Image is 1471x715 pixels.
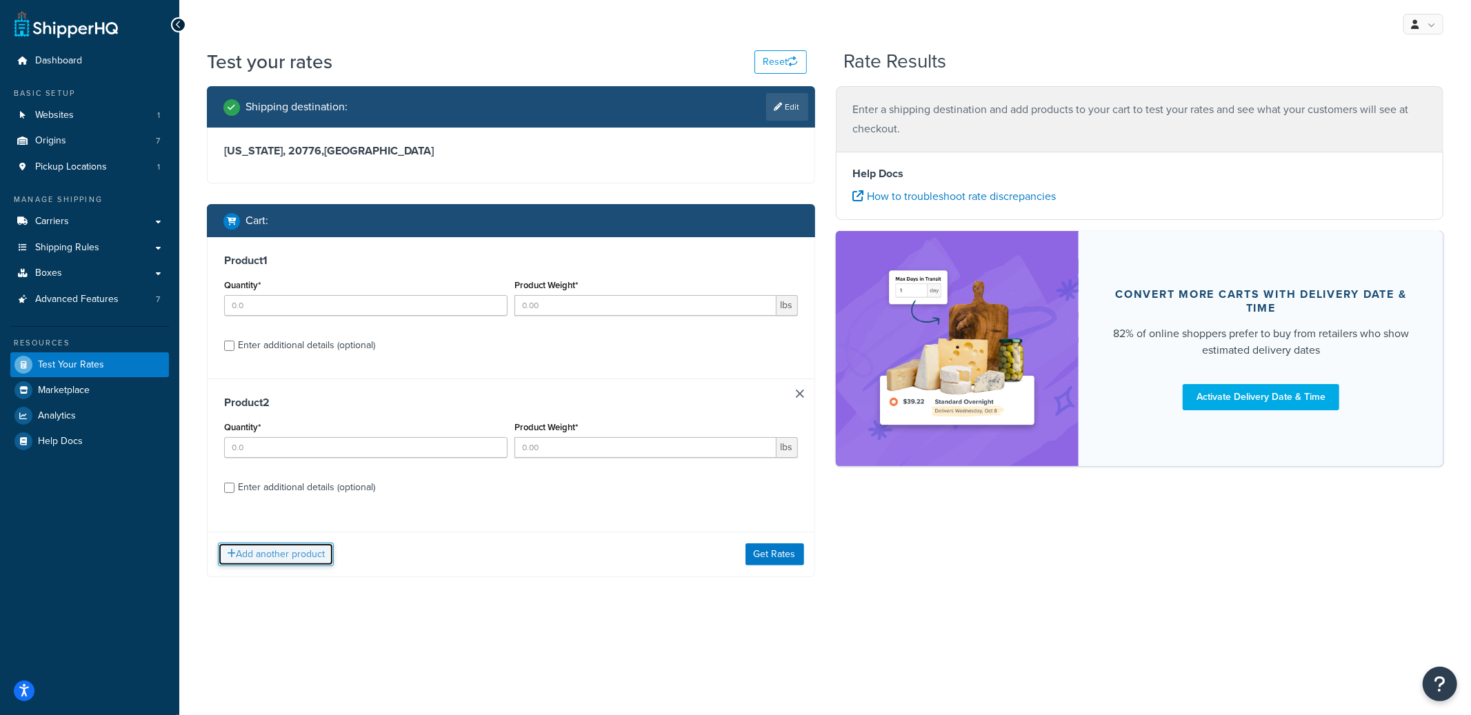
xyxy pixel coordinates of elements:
h1: Test your rates [207,48,332,75]
a: Carriers [10,209,169,234]
span: lbs [777,437,798,458]
a: Analytics [10,403,169,428]
a: Marketplace [10,378,169,403]
span: Boxes [35,268,62,279]
h3: Product 2 [224,396,798,410]
span: Analytics [38,410,76,422]
a: How to troubleshoot rate discrepancies [853,188,1057,204]
input: Enter additional details (optional) [224,341,234,351]
label: Product Weight* [514,422,578,432]
input: 0.0 [224,437,508,458]
span: Shipping Rules [35,242,99,254]
div: Convert more carts with delivery date & time [1112,288,1410,315]
span: 1 [157,110,160,121]
label: Quantity* [224,280,261,290]
span: Websites [35,110,74,121]
span: Help Docs [38,436,83,447]
span: Dashboard [35,55,82,67]
a: Advanced Features7 [10,287,169,312]
a: Remove Item [796,390,804,398]
div: Basic Setup [10,88,169,99]
span: 1 [157,161,160,173]
h4: Help Docs [853,165,1427,182]
div: Resources [10,337,169,349]
button: Reset [754,50,807,74]
button: Open Resource Center [1423,667,1457,701]
h2: Rate Results [843,51,946,72]
a: Pickup Locations1 [10,154,169,180]
h2: Shipping destination : [246,101,348,113]
a: Boxes [10,261,169,286]
a: Origins7 [10,128,169,154]
label: Product Weight* [514,280,578,290]
a: Shipping Rules [10,235,169,261]
span: 7 [156,135,160,147]
input: 0.0 [224,295,508,316]
span: Pickup Locations [35,161,107,173]
a: Test Your Rates [10,352,169,377]
div: 82% of online shoppers prefer to buy from retailers who show estimated delivery dates [1112,325,1410,359]
li: Pickup Locations [10,154,169,180]
div: Enter additional details (optional) [238,336,375,355]
a: Activate Delivery Date & Time [1183,384,1339,410]
p: Enter a shipping destination and add products to your cart to test your rates and see what your c... [853,100,1427,139]
h3: [US_STATE], 20776 , [GEOGRAPHIC_DATA] [224,144,798,158]
input: Enter additional details (optional) [224,483,234,493]
div: Enter additional details (optional) [238,478,375,497]
span: lbs [777,295,798,316]
a: Edit [766,93,808,121]
input: 0.00 [514,295,777,316]
div: Manage Shipping [10,194,169,205]
h2: Cart : [246,214,268,227]
button: Get Rates [745,543,804,565]
input: 0.00 [514,437,777,458]
li: Websites [10,103,169,128]
li: Advanced Features [10,287,169,312]
label: Quantity* [224,422,261,432]
span: 7 [156,294,160,305]
img: feature-image-ddt-36eae7f7280da8017bfb280eaccd9c446f90b1fe08728e4019434db127062ab4.png [871,252,1043,445]
span: Test Your Rates [38,359,104,371]
span: Origins [35,135,66,147]
span: Advanced Features [35,294,119,305]
a: Dashboard [10,48,169,74]
h3: Product 1 [224,254,798,268]
a: Websites1 [10,103,169,128]
span: Carriers [35,216,69,228]
a: Help Docs [10,429,169,454]
li: Origins [10,128,169,154]
span: Marketplace [38,385,90,396]
button: Add another product [218,543,334,566]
